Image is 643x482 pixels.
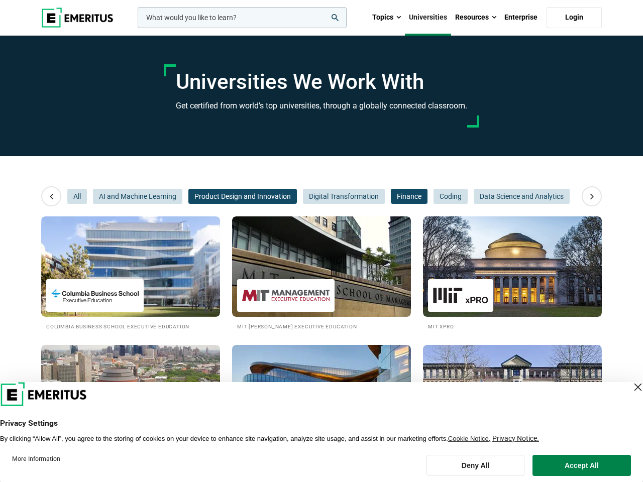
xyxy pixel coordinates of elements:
[232,216,411,330] a: Universities We Work With MIT Sloan Executive Education MIT [PERSON_NAME] Executive Education
[547,7,602,28] a: Login
[423,345,602,459] a: Universities We Work With Cambridge Judge Business School Executive Education Cambridge Judge Bus...
[188,189,297,204] button: Product Design and Innovation
[423,216,602,330] a: Universities We Work With MIT xPRO MIT xPRO
[237,322,406,330] h2: MIT [PERSON_NAME] Executive Education
[176,69,467,94] h1: Universities We Work With
[428,322,597,330] h2: MIT xPRO
[423,216,602,317] img: Universities We Work With
[232,345,411,445] img: Universities We Work With
[434,189,468,204] button: Coding
[41,216,220,330] a: Universities We Work With Columbia Business School Executive Education Columbia Business School E...
[41,345,220,445] img: Universities We Work With
[51,284,139,307] img: Columbia Business School Executive Education
[232,345,411,459] a: Universities We Work With Kellogg Executive Education [PERSON_NAME] Executive Education
[232,216,411,317] img: Universities We Work With
[423,345,602,445] img: Universities We Work With
[46,322,215,330] h2: Columbia Business School Executive Education
[242,284,330,307] img: MIT Sloan Executive Education
[41,216,220,317] img: Universities We Work With
[67,189,87,204] button: All
[303,189,385,204] button: Digital Transformation
[176,99,467,112] h3: Get certified from world’s top universities, through a globally connected classroom.
[433,284,488,307] img: MIT xPRO
[41,345,220,459] a: Universities We Work With Wharton Executive Education [PERSON_NAME] Executive Education
[138,7,347,28] input: woocommerce-product-search-field-0
[474,189,570,204] button: Data Science and Analytics
[93,189,182,204] button: AI and Machine Learning
[391,189,427,204] button: Finance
